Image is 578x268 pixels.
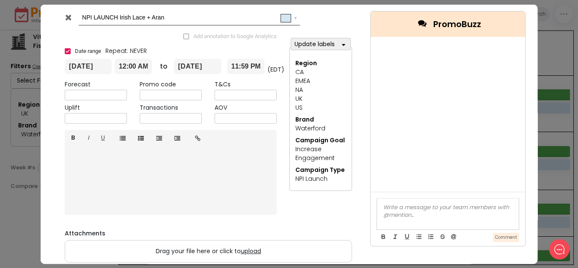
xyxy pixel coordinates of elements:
[95,130,111,146] a: U
[295,94,346,103] div: UK
[215,103,227,112] label: AOV
[295,166,346,174] div: Campaign Type
[295,136,346,145] div: Campaign Goal
[13,41,157,55] h1: Hello [PERSON_NAME]!
[75,47,101,55] span: Date range
[65,103,80,112] label: Uplift
[295,174,346,183] div: NPI Launch
[114,59,152,74] input: Start time
[295,86,346,94] div: NA
[65,240,352,262] label: Drag your file here or click to
[295,68,346,77] div: CA
[173,59,221,74] input: To date
[227,59,264,74] input: End time
[295,124,346,133] div: Waterford
[150,130,168,146] a: Outdent
[65,80,91,89] label: Forecast
[549,239,570,260] iframe: gist-messenger-bubble-iframe
[55,90,102,97] span: New conversation
[140,103,178,112] label: Transactions
[13,56,157,70] h2: What can we do to help?
[189,130,207,146] a: Insert link
[295,59,346,68] div: Region
[65,59,112,74] input: From date
[493,232,519,242] button: Comment
[291,38,351,50] button: Update labels
[132,130,150,146] a: Ordered list
[295,77,346,86] div: EMEA
[168,130,187,146] a: Indent
[240,247,261,255] span: upload
[105,47,147,55] span: Repeat: NEVER
[65,230,352,237] h6: Attachments
[13,85,156,102] button: New conversation
[140,80,176,89] label: Promo code
[65,130,82,146] a: B
[295,103,346,112] div: US
[295,145,346,163] div: Increase Engagement
[152,61,171,72] div: to
[71,213,107,219] span: We run on Gist
[295,115,346,124] div: Brand
[433,17,481,30] span: PromoBuzz
[113,130,132,146] a: Unordered list
[264,65,283,74] div: (EDT)
[81,130,95,146] a: I
[215,80,231,89] label: T&Cs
